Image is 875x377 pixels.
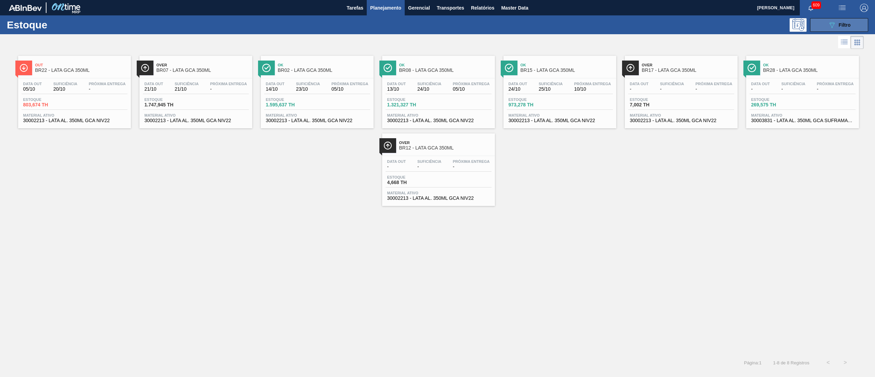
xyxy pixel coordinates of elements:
[278,68,370,73] span: BR02 - LATA GCA 350ML
[509,113,611,117] span: Material ativo
[790,18,807,32] div: Pogramando: nenhum usuário selecionado
[810,18,868,32] button: Filtro
[817,82,854,86] span: Próxima Entrega
[453,87,490,92] span: 05/10
[145,87,163,92] span: 21/10
[860,4,868,12] img: Logout
[262,64,271,72] img: Ícone
[539,82,563,86] span: Suficiência
[175,87,199,92] span: 21/10
[13,51,134,128] a: ÍconeOutBR22 - LATA GCA 350MLData out05/10Suficiência20/10Próxima Entrega-Estoque803,674 THMateri...
[145,82,163,86] span: Data out
[53,82,77,86] span: Suficiência
[751,87,770,92] span: -
[332,87,368,92] span: 05/10
[266,113,368,117] span: Material ativo
[210,82,247,86] span: Próxima Entrega
[741,51,862,128] a: ÍconeOkBR28 - LATA GCA 350MLData out-Suficiência-Próxima Entrega-Estoque269,575 THMaterial ativo3...
[399,68,492,73] span: BR08 - LATA GCA 350ML
[387,175,435,179] span: Estoque
[851,36,864,49] div: Visão em Cards
[772,360,809,365] span: 1 - 8 de 8 Registros
[748,64,756,72] img: Ícone
[35,68,127,73] span: BR22 - LATA GCA 350ML
[387,102,435,107] span: 1.321,327 TH
[417,159,441,164] span: Suficiência
[377,128,498,206] a: ÍconeOverBR12 - LATA GCA 350MLData out-Suficiência-Próxima Entrega-Estoque4,668 THMaterial ativo3...
[387,82,406,86] span: Data out
[630,87,649,92] span: -
[23,97,71,102] span: Estoque
[626,64,635,72] img: Ícone
[408,4,430,12] span: Gerencial
[145,118,247,123] span: 30002213 - LATA AL. 350ML GCA NIV22
[574,87,611,92] span: 10/10
[838,36,851,49] div: Visão em Lista
[630,118,732,123] span: 30002213 - LATA AL. 350ML GCA NIV22
[539,87,563,92] span: 25/10
[751,97,799,102] span: Estoque
[811,1,821,9] span: 609
[501,4,528,12] span: Master Data
[266,82,285,86] span: Data out
[278,63,370,67] span: Ok
[696,82,732,86] span: Próxima Entrega
[837,354,854,371] button: >
[256,51,377,128] a: ÍconeOkBR02 - LATA GCA 350MLData out14/10Suficiência23/10Próxima Entrega05/10Estoque1.595,637 THM...
[387,164,406,169] span: -
[145,97,192,102] span: Estoque
[266,87,285,92] span: 14/10
[453,164,490,169] span: -
[696,87,732,92] span: -
[505,64,513,72] img: Ícone
[141,64,149,72] img: Ícone
[509,82,527,86] span: Data out
[53,87,77,92] span: 20/10
[23,113,126,117] span: Material ativo
[387,159,406,164] span: Data out
[19,64,28,72] img: Ícone
[210,87,247,92] span: -
[781,82,805,86] span: Suficiência
[521,63,613,67] span: Ok
[387,118,490,123] span: 30002213 - LATA AL. 350ML GCA NIV22
[387,191,490,195] span: Material ativo
[453,159,490,164] span: Próxima Entrega
[574,82,611,86] span: Próxima Entrega
[417,164,441,169] span: -
[620,51,741,128] a: ÍconeOverBR17 - LATA GCA 350MLData out-Suficiência-Próxima Entrega-Estoque7,002 THMaterial ativo3...
[751,102,799,107] span: 269,575 TH
[296,87,320,92] span: 23/10
[89,82,126,86] span: Próxima Entrega
[642,63,734,67] span: Over
[781,87,805,92] span: -
[296,82,320,86] span: Suficiência
[89,87,126,92] span: -
[157,68,249,73] span: BR07 - LATA GCA 350ML
[383,64,392,72] img: Ícone
[763,63,856,67] span: Ok
[377,51,498,128] a: ÍconeOkBR08 - LATA GCA 350MLData out13/10Suficiência24/10Próxima Entrega05/10Estoque1.321,327 THM...
[630,97,678,102] span: Estoque
[751,113,854,117] span: Material ativo
[387,113,490,117] span: Material ativo
[23,102,71,107] span: 803,674 TH
[498,51,620,128] a: ÍconeOkBR15 - LATA GCA 350MLData out24/10Suficiência25/10Próxima Entrega10/10Estoque973,278 THMat...
[453,82,490,86] span: Próxima Entrega
[417,87,441,92] span: 24/10
[660,87,684,92] span: -
[23,87,42,92] span: 05/10
[347,4,363,12] span: Tarefas
[266,97,314,102] span: Estoque
[817,87,854,92] span: -
[820,354,837,371] button: <
[763,68,856,73] span: BR28 - LATA GCA 350ML
[509,102,556,107] span: 973,278 TH
[9,5,42,11] img: TNhmsLtSVTkK8tSr43FrP2fwEKptu5GPRR3wAAAABJRU5ErkJggg==
[660,82,684,86] span: Suficiência
[387,97,435,102] span: Estoque
[387,87,406,92] span: 13/10
[630,102,678,107] span: 7,002 TH
[751,82,770,86] span: Data out
[399,63,492,67] span: Ok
